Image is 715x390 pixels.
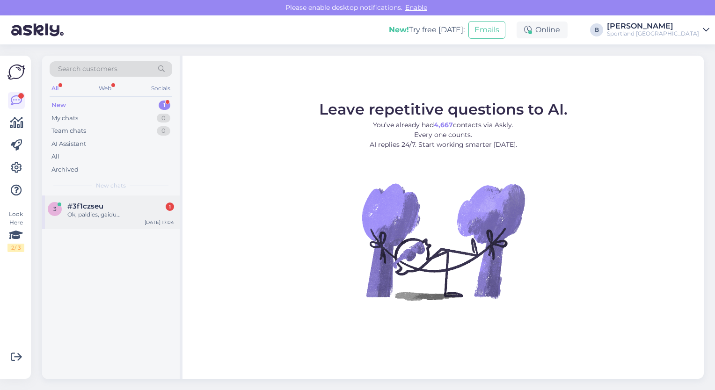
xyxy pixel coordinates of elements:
[468,21,505,39] button: Emails
[166,202,174,211] div: 1
[53,205,57,212] span: 3
[389,25,409,34] b: New!
[607,30,699,37] div: Sportland [GEOGRAPHIC_DATA]
[159,101,170,110] div: 1
[67,210,174,219] div: Ok, paldies, gaidu...
[7,210,24,252] div: Look Here
[51,152,59,161] div: All
[51,139,86,149] div: AI Assistant
[402,3,430,12] span: Enable
[607,22,709,37] a: [PERSON_NAME]Sportland [GEOGRAPHIC_DATA]
[7,244,24,252] div: 2 / 3
[51,165,79,174] div: Archived
[51,101,66,110] div: New
[590,23,603,36] div: B
[157,114,170,123] div: 0
[157,126,170,136] div: 0
[145,219,174,226] div: [DATE] 17:04
[7,63,25,81] img: Askly Logo
[319,100,568,118] span: Leave repetitive questions to AI.
[389,24,465,36] div: Try free [DATE]:
[50,82,60,94] div: All
[67,202,103,210] span: #3f1czseu
[51,126,86,136] div: Team chats
[96,181,126,190] span: New chats
[607,22,699,30] div: [PERSON_NAME]
[517,22,568,38] div: Online
[51,114,78,123] div: My chats
[359,157,527,325] img: No Chat active
[434,121,453,129] b: 4,667
[319,120,568,150] p: You’ve already had contacts via Askly. Every one counts. AI replies 24/7. Start working smarter [...
[149,82,172,94] div: Socials
[97,82,113,94] div: Web
[58,64,117,74] span: Search customers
